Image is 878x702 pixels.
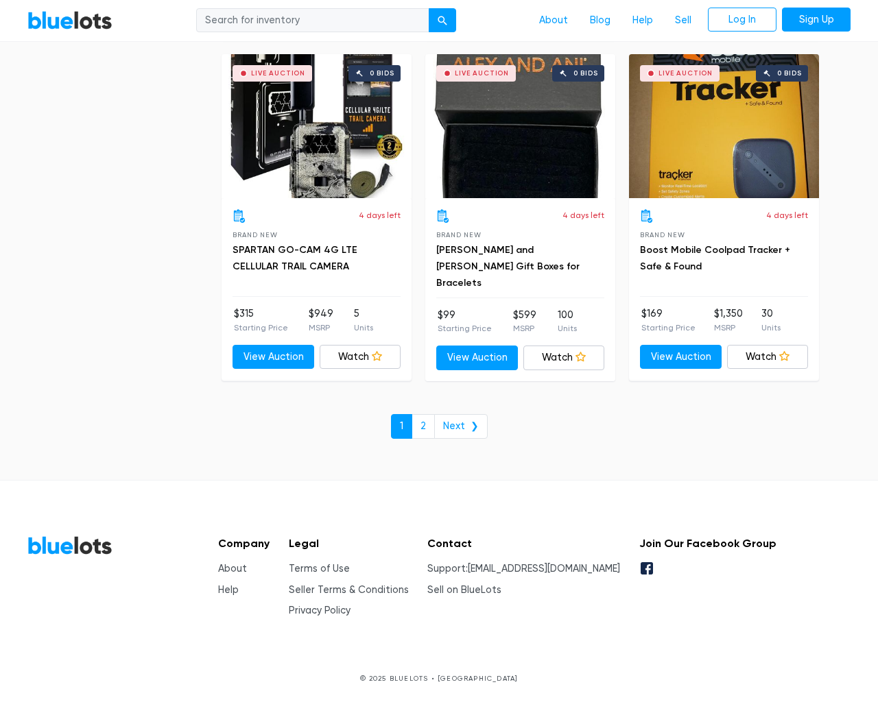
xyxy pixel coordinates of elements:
h5: Join Our Facebook Group [639,537,776,550]
p: 4 days left [562,209,604,221]
a: Live Auction 0 bids [222,54,412,198]
li: $599 [513,308,536,335]
a: Sign Up [782,8,851,32]
li: 100 [558,308,577,335]
a: Privacy Policy [289,605,351,616]
a: Sell on BlueLots [427,584,501,596]
h5: Legal [289,537,409,550]
a: Sell [664,8,702,34]
a: [PERSON_NAME] and [PERSON_NAME] Gift Boxes for Bracelets [436,244,580,289]
p: Units [558,322,577,335]
p: MSRP [309,322,333,334]
a: Watch [320,345,401,370]
a: Terms of Use [289,563,350,574]
h5: Company [218,537,270,550]
a: 1 [391,414,412,439]
a: Next ❯ [434,414,488,439]
p: Starting Price [234,322,288,334]
a: About [528,8,579,34]
a: Boost Mobile Coolpad Tracker + Safe & Found [640,244,790,272]
span: Brand New [233,231,277,239]
p: 4 days left [359,209,401,221]
li: $99 [438,308,492,335]
a: Seller Terms & Conditions [289,584,409,596]
a: BlueLots [27,535,112,555]
div: Live Auction [251,70,305,77]
div: Live Auction [658,70,713,77]
li: $949 [309,306,333,334]
p: Units [761,322,781,334]
a: Help [621,8,664,34]
a: View Auction [233,345,314,370]
li: $1,350 [714,306,743,334]
a: Live Auction 0 bids [425,54,615,198]
p: © 2025 BLUELOTS • [GEOGRAPHIC_DATA] [27,673,851,683]
span: Brand New [436,231,481,239]
a: Log In [708,8,776,32]
a: SPARTAN GO-CAM 4G LTE CELLULAR TRAIL CAMERA [233,244,357,272]
a: Watch [523,346,605,370]
a: [EMAIL_ADDRESS][DOMAIN_NAME] [468,563,620,574]
span: Brand New [640,231,685,239]
li: 5 [354,306,373,334]
a: Help [218,584,239,596]
p: MSRP [513,322,536,335]
a: Blog [579,8,621,34]
a: View Auction [436,346,518,370]
a: BlueLots [27,10,112,30]
a: Live Auction 0 bids [629,54,819,198]
input: Search for inventory [196,8,429,33]
li: $169 [641,306,696,334]
a: Watch [727,345,809,370]
li: Support: [427,561,620,577]
p: Starting Price [438,322,492,335]
div: Live Auction [455,70,509,77]
div: 0 bids [573,70,598,77]
p: MSRP [714,322,743,334]
a: About [218,563,247,574]
p: 4 days left [766,209,808,221]
li: 30 [761,306,781,334]
h5: Contact [427,537,620,550]
p: Starting Price [641,322,696,334]
div: 0 bids [370,70,394,77]
a: View Auction [640,345,722,370]
div: 0 bids [777,70,802,77]
p: Units [354,322,373,334]
a: 2 [412,414,435,439]
li: $315 [234,306,288,334]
